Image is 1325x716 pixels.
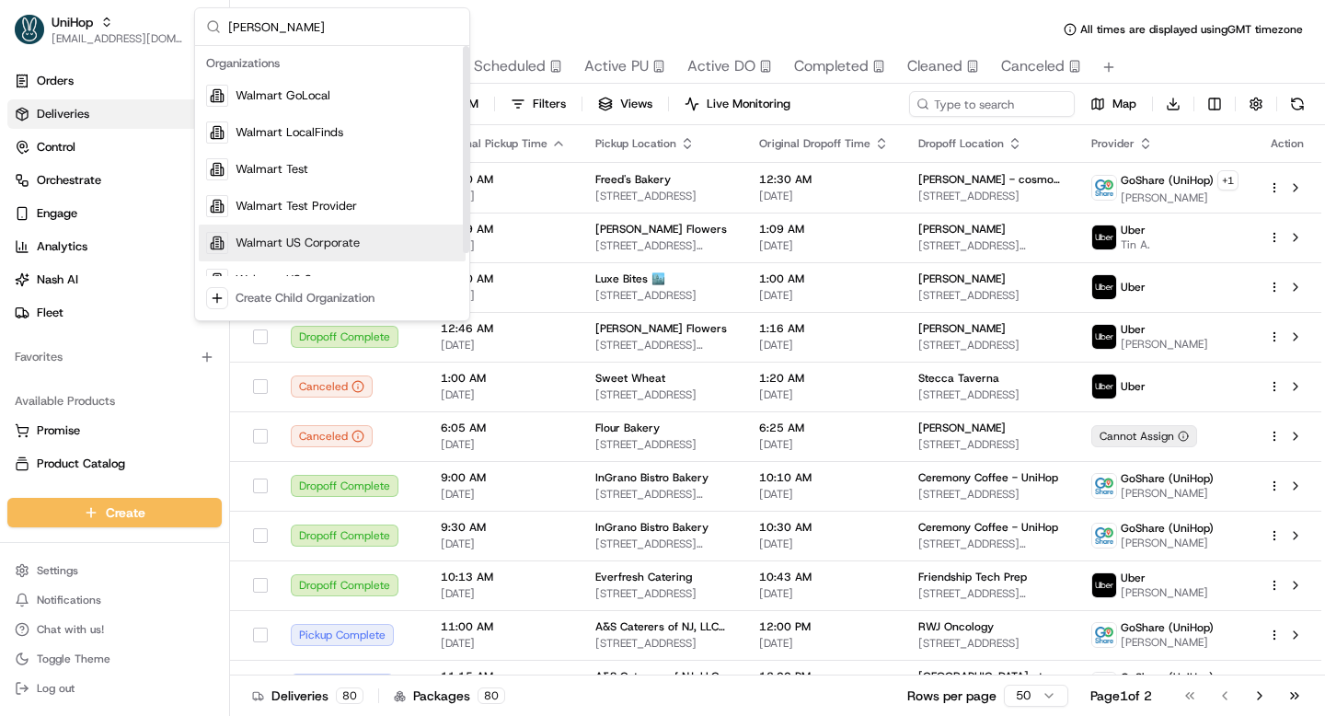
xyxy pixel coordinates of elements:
span: Pylon [183,456,223,470]
span: [PERSON_NAME] [57,285,149,300]
span: Control [37,139,75,156]
button: Views [590,91,661,117]
span: Stecca Taverna [918,371,999,386]
span: [DATE] [441,387,566,402]
span: Filters [533,96,566,112]
span: 12:39 AM [441,222,566,237]
span: Uber [1121,379,1146,394]
a: Promise [15,422,214,439]
span: Product Catalog [37,456,125,472]
span: [PERSON_NAME] [1121,191,1239,205]
img: uber-new-logo.jpeg [1092,573,1116,597]
span: [PERSON_NAME] [1121,536,1214,550]
span: [STREET_ADDRESS][PERSON_NAME] [918,238,1062,253]
span: Log out [37,681,75,696]
span: [PERSON_NAME] Flowers [595,321,727,336]
span: 9:30 AM [441,520,566,535]
span: All times are displayed using GMT timezone [1080,22,1303,37]
button: Promise [7,416,222,445]
img: uber-new-logo.jpeg [1092,375,1116,398]
span: Map [1112,96,1136,112]
span: Create [106,503,145,522]
span: Nash AI [37,271,78,288]
span: [DATE] [441,487,566,502]
span: [PERSON_NAME] [1121,337,1208,352]
span: [PERSON_NAME] [1121,635,1214,650]
span: Promise [37,422,80,439]
span: [DATE] [258,335,295,350]
span: 12:00 PM [759,619,889,634]
span: [PERSON_NAME] [PERSON_NAME] [57,335,244,350]
span: [STREET_ADDRESS] [918,338,1062,352]
span: Scheduled [474,55,546,77]
span: Dropoff Location [918,136,1004,151]
a: Powered byPylon [130,456,223,470]
span: [DATE] [441,288,566,303]
div: 80 [478,687,505,704]
span: Flour Bakery [595,421,660,435]
span: Canceled [1001,55,1065,77]
img: uber-new-logo.jpeg [1092,275,1116,299]
button: Fleet [7,298,222,328]
span: Orders [37,73,74,89]
img: UniHop [15,15,44,44]
div: 📗 [18,413,33,428]
span: Uber [1121,322,1146,337]
span: [PERSON_NAME] Flowers [595,222,727,237]
button: Nash AI [7,265,222,294]
span: 12:30 AM [759,172,889,187]
span: [DATE] [759,238,889,253]
span: 12:40 AM [441,271,566,286]
img: uber-new-logo.jpeg [1092,225,1116,249]
span: [GEOGRAPHIC_DATA] at [PERSON_NAME][GEOGRAPHIC_DATA] [918,669,1062,684]
span: • [153,285,159,300]
span: Everfresh Catering [595,570,692,584]
input: Search... [228,8,458,45]
button: Orchestrate [7,166,222,195]
span: [DATE] [759,636,889,651]
button: Cannot Assign [1091,425,1197,447]
span: GoShare (UniHop) [1121,670,1214,685]
div: Canceled [291,425,373,447]
span: [DATE] [759,338,889,352]
span: Walmart Test [236,161,308,178]
span: 10:10 AM [759,470,889,485]
span: 12:00 PM [759,669,889,684]
span: Walmart US Stores [236,271,339,288]
span: Original Dropoff Time [759,136,870,151]
span: Completed [794,55,869,77]
span: Friendship Tech Prep [918,570,1027,584]
span: [PERSON_NAME] [918,421,1006,435]
button: Create [7,498,222,527]
span: Uber [1121,571,1146,585]
span: [STREET_ADDRESS] [595,288,730,303]
span: [DATE] [759,288,889,303]
span: [PERSON_NAME] [1121,486,1214,501]
div: Canceled [291,375,373,398]
span: Chat with us! [37,622,104,637]
a: 📗Knowledge Base [11,404,148,437]
span: [STREET_ADDRESS][PERSON_NAME] [595,338,730,352]
span: [DATE] [759,189,889,203]
span: Walmart LocalFinds [236,124,343,141]
span: [STREET_ADDRESS][PERSON_NAME][US_STATE] [918,586,1062,601]
span: [STREET_ADDRESS] [595,636,730,651]
span: Engage [37,205,77,222]
span: [EMAIL_ADDRESS][DOMAIN_NAME] [52,31,183,46]
span: Uber [1121,223,1146,237]
img: goshare_logo.png [1092,673,1116,697]
button: Log out [7,676,222,701]
button: Start new chat [313,181,335,203]
input: Type to search [909,91,1075,117]
span: • [248,335,254,350]
span: [PERSON_NAME] [918,222,1006,237]
span: Walmart US Corporate [236,235,360,251]
div: Deliveries [252,687,363,705]
img: Grace Nketiah [18,268,48,297]
button: Filters [502,91,574,117]
span: Live Monitoring [707,96,790,112]
div: Create Child Organization [236,290,374,306]
span: [DATE] [759,437,889,452]
span: API Documentation [174,411,295,430]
